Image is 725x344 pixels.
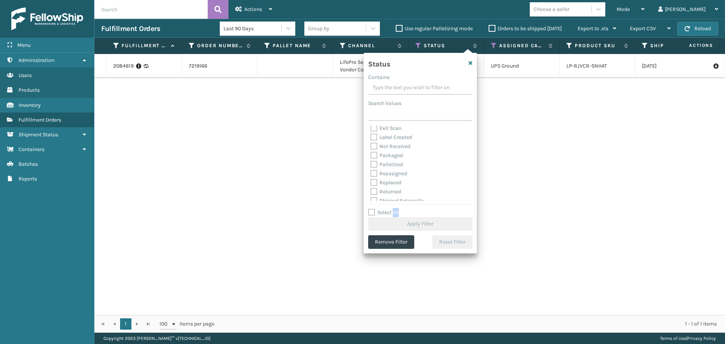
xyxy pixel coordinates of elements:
[713,62,718,70] i: Pull Label
[424,42,469,49] label: Status
[677,22,718,35] button: Reload
[370,143,410,150] label: Not Received
[244,6,262,12] span: Actions
[578,25,608,32] span: Export to .xls
[182,54,258,78] td: 7219166
[368,57,390,69] h4: Status
[19,87,40,93] span: Products
[368,235,414,249] button: Remove Filter
[370,188,401,195] label: Returned
[370,161,403,168] label: Palletized
[19,176,37,182] span: Reports
[159,318,214,330] span: items per page
[370,125,401,131] label: Exit Scan
[19,57,54,63] span: Administration
[370,179,401,186] label: Replaced
[19,146,45,153] span: Containers
[396,25,473,32] label: Use regular Palletizing mode
[19,131,58,138] span: Shipment Status
[19,72,32,79] span: Users
[575,42,620,49] label: Product SKU
[660,333,716,344] div: |
[534,5,569,13] div: Choose a seller
[19,161,38,167] span: Batches
[368,99,401,107] label: Search Values
[333,54,409,78] td: LifePro Sellercloud Vendor Central
[432,235,472,249] button: Reset Filter
[368,217,472,231] button: Apply Filter
[368,81,472,95] input: Type the text you wish to filter on
[370,170,407,177] label: Reassigned
[617,6,630,12] span: Mode
[19,102,41,108] span: Inventory
[635,54,711,78] td: [DATE]
[197,42,243,49] label: Order Number
[122,42,167,49] label: Fulfillment Order Id
[159,320,171,328] span: 100
[489,25,562,32] label: Orders to be shipped [DATE]
[499,42,545,49] label: Assigned Carrier Service
[225,320,717,328] div: 1 - 1 of 1 items
[566,63,607,69] a: LP-RJVCR-SNHAT
[224,25,282,32] div: Last 90 Days
[650,42,696,49] label: Ship By Date
[370,134,412,140] label: Label Created
[660,336,686,341] a: Terms of Use
[368,209,399,216] label: Select All
[370,197,424,204] label: Shipped Externally
[273,42,318,49] label: Pallet Name
[11,8,83,30] img: logo
[665,39,718,52] span: Actions
[19,117,61,123] span: Fulfillment Orders
[113,62,134,70] a: 2084619
[368,73,390,81] label: Contains
[687,336,716,341] a: Privacy Policy
[17,42,31,48] span: Menu
[103,333,210,344] p: Copyright 2023 [PERSON_NAME]™ v [TECHNICAL_ID]
[101,24,160,33] h3: Fulfillment Orders
[120,318,131,330] a: 1
[370,152,403,159] label: Packaged
[630,25,656,32] span: Export CSV
[308,25,329,32] div: Group by
[484,54,560,78] td: UPS Ground
[348,42,394,49] label: Channel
